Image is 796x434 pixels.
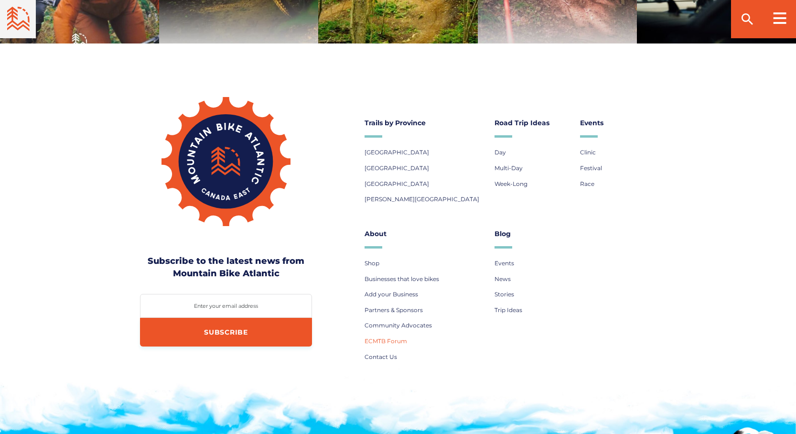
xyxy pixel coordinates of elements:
span: Race [580,180,594,187]
span: [GEOGRAPHIC_DATA] [365,164,429,172]
span: Festival [580,164,602,172]
a: Week-Long [495,178,527,190]
a: [GEOGRAPHIC_DATA] [365,178,429,190]
input: Subscribe [140,318,312,347]
a: Stories [495,288,514,300]
a: Contact Us [365,351,397,363]
form: Contact form [140,294,312,347]
span: Businesses that love bikes [365,275,439,282]
span: Blog [495,229,511,238]
a: Festival [580,162,602,174]
a: Shop [365,257,379,269]
span: Community Advocates [365,322,432,329]
span: Events [495,260,514,267]
a: Trails by Province [365,116,485,130]
a: Multi-Day [495,162,523,174]
a: ECMTB Forum [365,335,407,347]
a: Businesses that love bikes [365,273,439,285]
a: Trip Ideas [495,304,522,316]
span: Shop [365,260,379,267]
span: [GEOGRAPHIC_DATA] [365,149,429,156]
h3: Subscribe to the latest news from Mountain Bike Atlantic [140,255,312,280]
span: Week-Long [495,180,527,187]
span: Events [580,119,603,127]
a: Race [580,178,594,190]
a: Road Trip Ideas [495,116,570,130]
a: [PERSON_NAME][GEOGRAPHIC_DATA] [365,193,479,205]
a: Add your Business [365,288,418,300]
span: Day [495,149,506,156]
a: [GEOGRAPHIC_DATA] [365,162,429,174]
span: Contact Us [365,353,397,360]
span: Stories [495,291,514,298]
span: About [365,229,387,238]
span: Clinic [580,149,596,156]
a: Community Advocates [365,319,432,331]
a: Blog [495,227,570,240]
span: News [495,275,511,282]
a: [GEOGRAPHIC_DATA] [365,146,429,158]
a: About [365,227,485,240]
span: Trip Ideas [495,306,522,314]
a: Clinic [580,146,596,158]
span: Road Trip Ideas [495,119,549,127]
label: Enter your email address [140,303,312,309]
a: Day [495,146,506,158]
span: Trails by Province [365,119,426,127]
span: [PERSON_NAME][GEOGRAPHIC_DATA] [365,195,479,203]
span: Multi-Day [495,164,523,172]
img: Mountain Bike Atlantic [161,97,290,226]
a: Events [495,257,514,269]
span: Add your Business [365,291,418,298]
a: Events [580,116,656,130]
a: Partners & Sponsors [365,304,423,316]
ion-icon: search [740,11,755,27]
span: [GEOGRAPHIC_DATA] [365,180,429,187]
span: ECMTB Forum [365,337,407,345]
a: News [495,273,511,285]
span: Partners & Sponsors [365,306,423,314]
